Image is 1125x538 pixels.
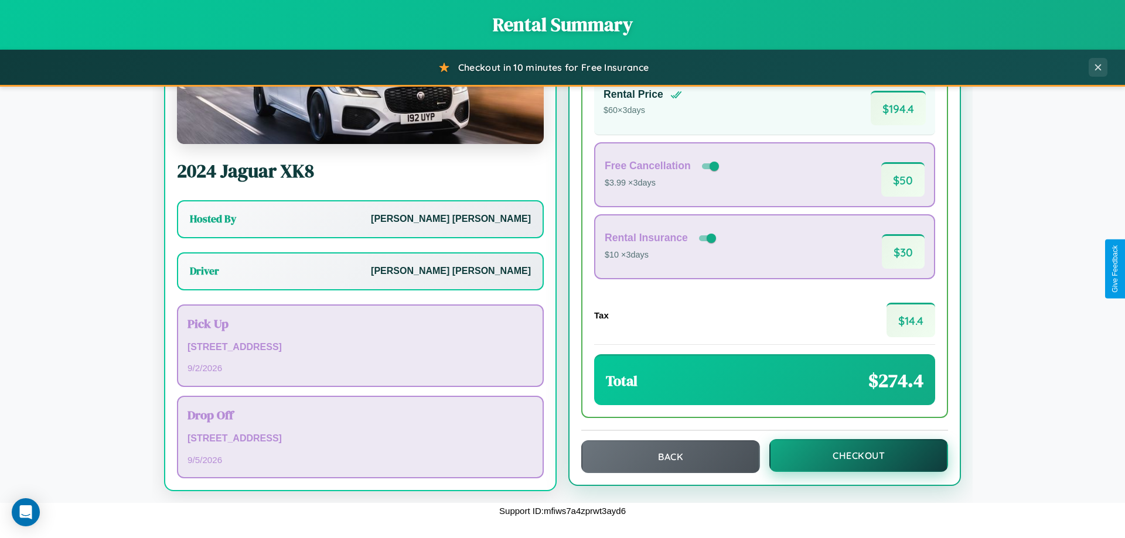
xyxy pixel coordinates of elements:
p: Support ID: mfiws7a4zprwt3ayd6 [499,503,626,519]
span: $ 194.4 [871,91,926,125]
span: $ 30 [882,234,925,269]
h1: Rental Summary [12,12,1113,37]
span: Checkout in 10 minutes for Free Insurance [458,61,649,73]
p: $10 × 3 days [605,248,718,263]
span: $ 14.4 [887,303,935,337]
button: Back [581,440,760,473]
p: 9 / 5 / 2026 [187,452,533,468]
h2: 2024 Jaguar XK8 [177,158,544,184]
span: $ 50 [881,162,925,197]
div: Give Feedback [1111,245,1119,293]
p: $ 60 × 3 days [604,103,682,118]
p: [PERSON_NAME] [PERSON_NAME] [371,263,531,280]
h4: Rental Insurance [605,232,688,244]
button: Checkout [769,439,948,472]
p: [STREET_ADDRESS] [187,339,533,356]
h3: Total [606,371,637,390]
h4: Tax [594,310,609,320]
h3: Hosted By [190,212,236,226]
p: 9 / 2 / 2026 [187,360,533,376]
h3: Drop Off [187,406,533,423]
div: Open Intercom Messenger [12,498,40,526]
h3: Pick Up [187,315,533,332]
h3: Driver [190,264,219,278]
p: [PERSON_NAME] [PERSON_NAME] [371,211,531,228]
p: $3.99 × 3 days [605,176,721,191]
span: $ 274.4 [868,368,923,393]
p: [STREET_ADDRESS] [187,430,533,447]
h4: Rental Price [604,88,663,101]
h4: Free Cancellation [605,160,691,172]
